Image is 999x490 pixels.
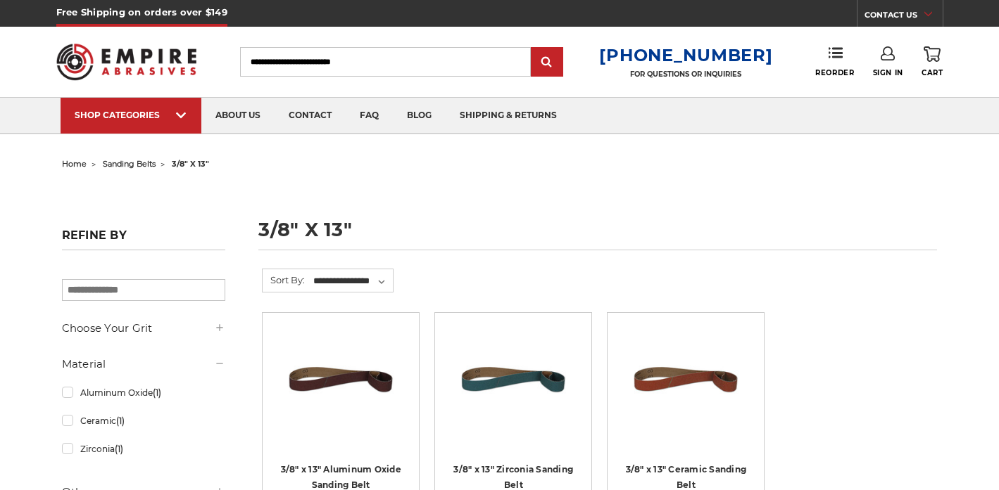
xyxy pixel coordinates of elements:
[599,70,772,79] p: FOR QUESTIONS OR INQUIRIES
[62,356,225,373] h5: Material
[62,437,225,461] a: Zirconia
[599,45,772,65] a: [PHONE_NUMBER]
[393,98,446,134] a: blog
[865,7,943,27] a: CONTACT US
[446,98,571,134] a: shipping & returns
[272,323,409,459] a: 3/8" x 13" Aluminum Oxide File Belt
[103,159,156,169] a: sanding belts
[153,387,161,398] span: (1)
[275,98,346,134] a: contact
[75,110,187,120] div: SHOP CATEGORIES
[62,228,225,250] h5: Refine by
[617,323,754,459] a: 3/8" x 13" Ceramic File Belt
[56,34,197,89] img: Empire Abrasives
[533,49,561,77] input: Submit
[115,444,123,454] span: (1)
[62,320,225,337] h5: Choose Your Grit
[62,408,225,433] a: Ceramic
[116,415,125,426] span: (1)
[62,159,87,169] a: home
[263,269,305,290] label: Sort By:
[258,220,937,250] h1: 3/8" x 13"
[284,323,397,435] img: 3/8" x 13" Aluminum Oxide File Belt
[815,68,854,77] span: Reorder
[311,271,393,292] select: Sort By:
[629,323,742,435] img: 3/8" x 13" Ceramic File Belt
[172,159,209,169] span: 3/8" x 13"
[873,68,903,77] span: Sign In
[201,98,275,134] a: about us
[922,46,943,77] a: Cart
[457,323,570,435] img: 3/8" x 13"Zirconia File Belt
[815,46,854,77] a: Reorder
[62,380,225,405] a: Aluminum Oxide
[445,323,582,459] a: 3/8" x 13"Zirconia File Belt
[922,68,943,77] span: Cart
[346,98,393,134] a: faq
